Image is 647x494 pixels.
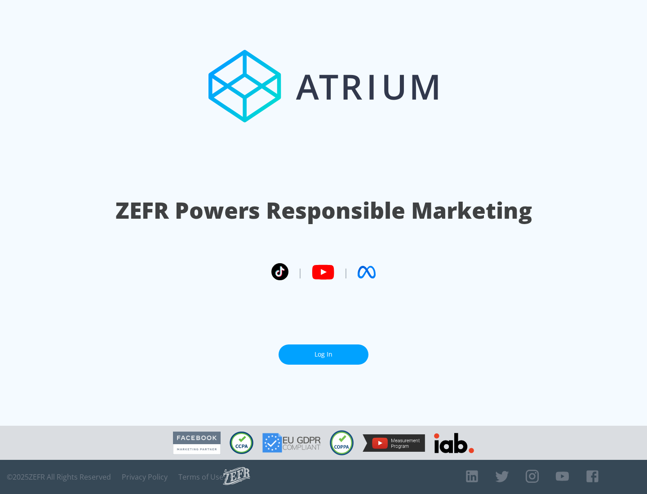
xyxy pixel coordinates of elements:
span: | [297,265,303,279]
span: © 2025 ZEFR All Rights Reserved [7,472,111,481]
a: Terms of Use [178,472,223,481]
img: IAB [434,433,474,453]
img: Facebook Marketing Partner [173,432,221,454]
img: CCPA Compliant [230,432,253,454]
img: COPPA Compliant [330,430,354,455]
h1: ZEFR Powers Responsible Marketing [115,195,532,226]
img: GDPR Compliant [262,433,321,453]
a: Log In [279,344,368,365]
a: Privacy Policy [122,472,168,481]
img: YouTube Measurement Program [363,434,425,452]
span: | [343,265,349,279]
